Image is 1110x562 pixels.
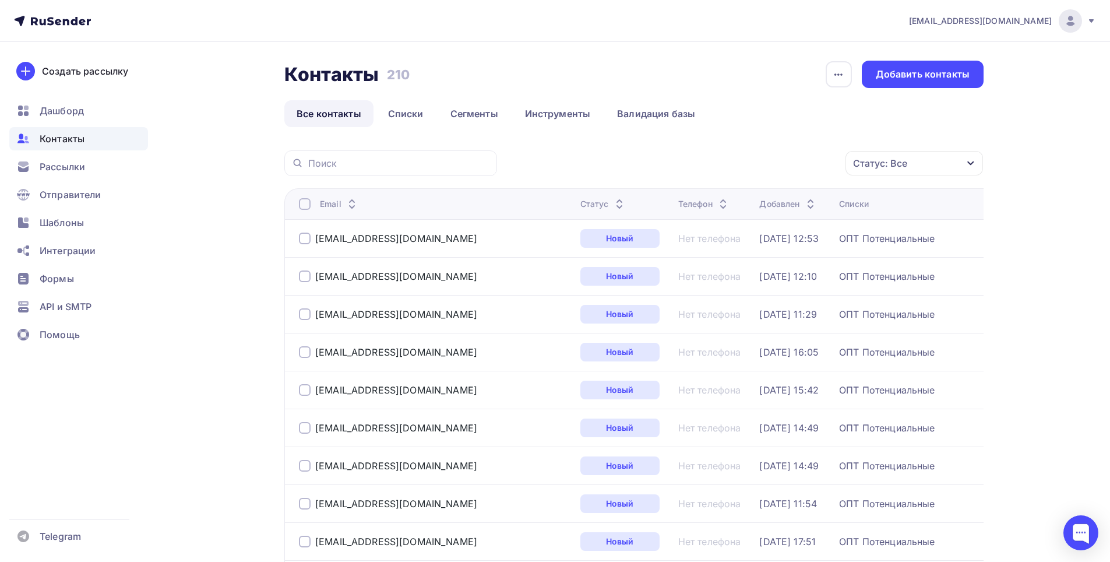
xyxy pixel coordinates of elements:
a: ОПТ Потенциальные [839,233,935,244]
div: Новый [580,456,660,475]
a: ОПТ Потенциальные [839,422,935,434]
a: Отправители [9,183,148,206]
a: Новый [580,229,660,248]
div: ОПТ Потенциальные [839,384,935,396]
span: API и SMTP [40,300,91,314]
a: ОПТ Потенциальные [839,498,935,510]
a: ОПТ Потенциальные [839,346,935,358]
a: Новый [580,419,660,437]
a: Нет телефона [678,308,741,320]
a: Все контакты [284,100,373,127]
input: Поиск [308,157,490,170]
a: Нет телефона [678,346,741,358]
span: Помощь [40,328,80,342]
a: Формы [9,267,148,290]
a: Новый [580,267,660,286]
a: [EMAIL_ADDRESS][DOMAIN_NAME] [315,460,477,472]
div: Нет телефона [678,233,741,244]
a: [DATE] 14:49 [759,422,819,434]
span: Рассылки [40,160,85,174]
div: Телефон [678,198,730,210]
a: Контакты [9,127,148,150]
span: Формы [40,272,74,286]
a: [DATE] 16:05 [759,346,819,358]
button: Статус: Все [845,150,984,176]
a: [DATE] 17:51 [759,536,816,547]
div: Добавить контакты [876,68,970,81]
a: Списки [376,100,436,127]
a: [EMAIL_ADDRESS][DOMAIN_NAME] [315,308,477,320]
a: [DATE] 14:49 [759,460,819,472]
a: [DATE] 15:42 [759,384,819,396]
span: [EMAIL_ADDRESS][DOMAIN_NAME] [909,15,1052,27]
a: [EMAIL_ADDRESS][DOMAIN_NAME] [315,233,477,244]
a: Нет телефона [678,422,741,434]
span: Интеграции [40,244,96,258]
span: Шаблоны [40,216,84,230]
a: Нет телефона [678,271,741,282]
div: ОПТ Потенциальные [839,271,935,282]
a: [DATE] 12:10 [759,271,817,282]
a: [DATE] 11:29 [759,308,817,320]
a: Инструменты [513,100,603,127]
a: Нет телефона [678,536,741,547]
a: Новый [580,381,660,399]
span: Контакты [40,132,84,146]
a: ОПТ Потенциальные [839,536,935,547]
a: Нет телефона [678,384,741,396]
a: [EMAIL_ADDRESS][DOMAIN_NAME] [315,498,477,510]
div: [EMAIL_ADDRESS][DOMAIN_NAME] [315,536,477,547]
a: Рассылки [9,155,148,178]
a: [EMAIL_ADDRESS][DOMAIN_NAME] [315,271,477,282]
a: [DATE] 12:53 [759,233,819,244]
h2: Контакты [284,63,379,86]
a: Новый [580,494,660,513]
div: [EMAIL_ADDRESS][DOMAIN_NAME] [315,346,477,358]
div: Списки [839,198,869,210]
a: Нет телефона [678,498,741,510]
span: Отправители [40,188,101,202]
h3: 210 [387,66,410,83]
a: [DATE] 11:54 [759,498,817,510]
div: Статус: Все [853,156,907,170]
div: Добавлен [759,198,817,210]
a: ОПТ Потенциальные [839,460,935,472]
a: [EMAIL_ADDRESS][DOMAIN_NAME] [315,422,477,434]
a: [EMAIL_ADDRESS][DOMAIN_NAME] [315,384,477,396]
a: Нет телефона [678,460,741,472]
a: [EMAIL_ADDRESS][DOMAIN_NAME] [909,9,1096,33]
a: Новый [580,532,660,551]
div: Новый [580,305,660,324]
